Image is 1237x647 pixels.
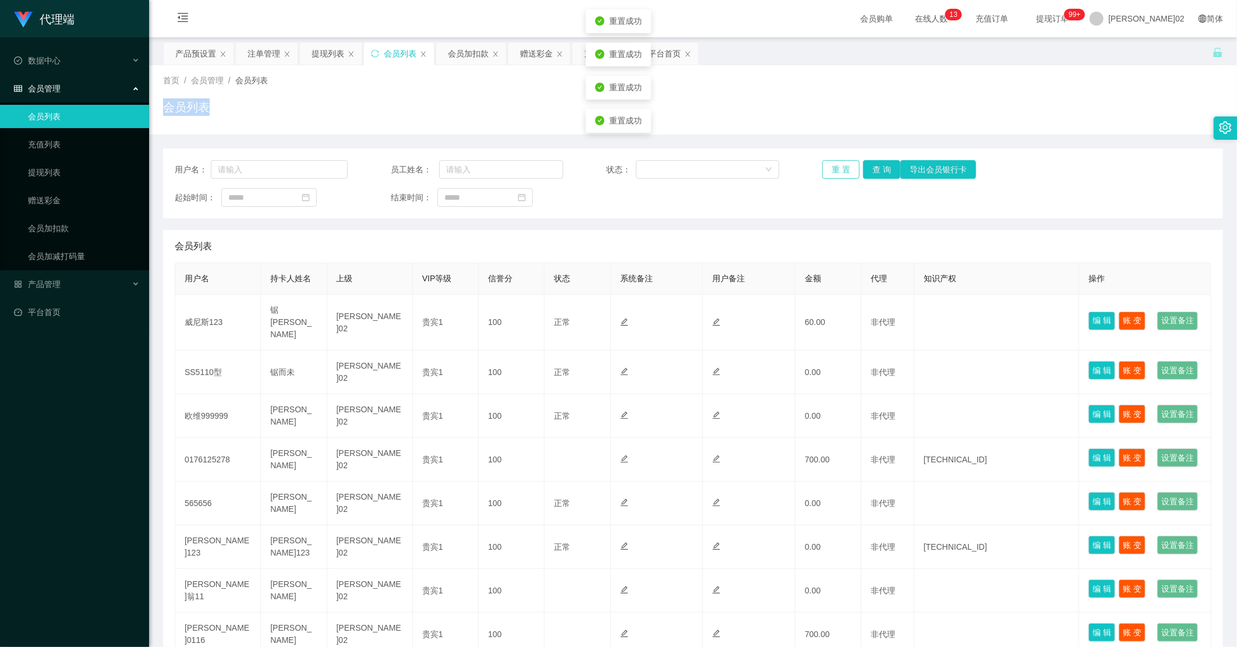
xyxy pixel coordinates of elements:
[620,542,628,550] i: 图标： 编辑
[712,542,720,550] i: 图标： 编辑
[488,274,513,283] span: 信誉分
[871,367,895,377] span: 非代理
[1213,47,1223,58] i: 图标： 解锁
[554,367,570,377] span: 正常
[620,274,653,283] span: 系统备注
[1088,623,1115,642] button: 编 辑
[805,274,821,283] span: 金额
[1088,536,1115,554] button: 编 辑
[327,525,413,569] td: [PERSON_NAME]02
[871,542,895,551] span: 非代理
[1157,361,1198,380] button: 设置备注
[620,455,628,463] i: 图标： 编辑
[609,116,642,125] span: 重置成功
[1088,361,1115,380] button: 编 辑
[261,569,327,613] td: [PERSON_NAME]
[348,51,355,58] i: 图标： 关闭
[822,160,860,179] button: 重 置
[1157,536,1198,554] button: 设置备注
[420,51,427,58] i: 图标： 关闭
[14,56,22,65] i: 图标： check-circle-o
[609,16,642,26] span: 重置成功
[479,525,545,569] td: 100
[14,12,33,28] img: logo.9652507e.png
[1119,623,1146,642] button: 账 变
[950,9,954,20] p: 1
[712,318,720,326] i: 图标： 编辑
[413,569,479,613] td: 贵宾1
[327,394,413,438] td: [PERSON_NAME]02
[796,482,861,525] td: 0.00
[1157,623,1198,642] button: 设置备注
[228,76,231,85] span: /
[607,164,636,176] span: 状态：
[448,43,489,65] div: 会员加扣款
[1119,361,1146,380] button: 账 变
[684,51,691,58] i: 图标： 关闭
[479,438,545,482] td: 100
[712,498,720,507] i: 图标： 编辑
[554,542,570,551] span: 正常
[261,482,327,525] td: [PERSON_NAME]
[712,367,720,376] i: 图标： 编辑
[1157,312,1198,330] button: 设置备注
[261,351,327,394] td: 锯而未
[1207,14,1223,23] font: 简体
[1157,448,1198,467] button: 设置备注
[595,16,605,26] i: 图标：check-circle
[14,14,75,23] a: 代理端
[211,160,348,179] input: 请输入
[915,14,948,23] font: 在线人数
[439,160,563,179] input: 请输入
[584,43,617,65] div: 充值列表
[712,455,720,463] i: 图标： 编辑
[492,51,499,58] i: 图标： 关闭
[1219,121,1232,134] i: 图标： 设置
[384,43,416,65] div: 会员列表
[796,351,861,394] td: 0.00
[413,525,479,569] td: 贵宾1
[1157,579,1198,598] button: 设置备注
[620,367,628,376] i: 图标： 编辑
[391,164,439,176] span: 员工姓名：
[413,482,479,525] td: 贵宾1
[184,76,186,85] span: /
[863,160,900,179] button: 查 询
[1119,312,1146,330] button: 账 变
[1119,536,1146,554] button: 账 变
[175,295,261,351] td: 威尼斯123
[391,192,437,204] span: 结束时间：
[1088,274,1105,283] span: 操作
[1199,15,1207,23] i: 图标： global
[14,280,22,288] i: 图标： AppStore-O
[175,192,221,204] span: 起始时间：
[609,50,642,59] span: 重置成功
[1036,14,1069,23] font: 提现订单
[413,394,479,438] td: 贵宾1
[175,569,261,613] td: [PERSON_NAME]翁11
[422,274,452,283] span: VIP等级
[40,1,75,38] h1: 代理端
[413,295,479,351] td: 贵宾1
[14,84,22,93] i: 图标： table
[163,1,203,38] i: 图标： menu-fold
[261,295,327,351] td: 锯[PERSON_NAME]
[479,482,545,525] td: 100
[520,43,553,65] div: 赠送彩金
[924,274,956,283] span: 知识产权
[796,394,861,438] td: 0.00
[327,351,413,394] td: [PERSON_NAME]02
[270,274,311,283] span: 持卡人姓名
[28,161,140,184] a: 提现列表
[518,193,526,201] i: 图标： 日历
[163,98,210,116] h1: 会员列表
[479,569,545,613] td: 100
[175,482,261,525] td: 565656
[945,9,962,20] sup: 13
[595,50,605,59] i: 图标：check-circle
[175,351,261,394] td: SS5110型
[191,76,224,85] span: 会员管理
[28,280,61,289] font: 产品管理
[620,630,628,638] i: 图标： 编辑
[871,274,887,283] span: 代理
